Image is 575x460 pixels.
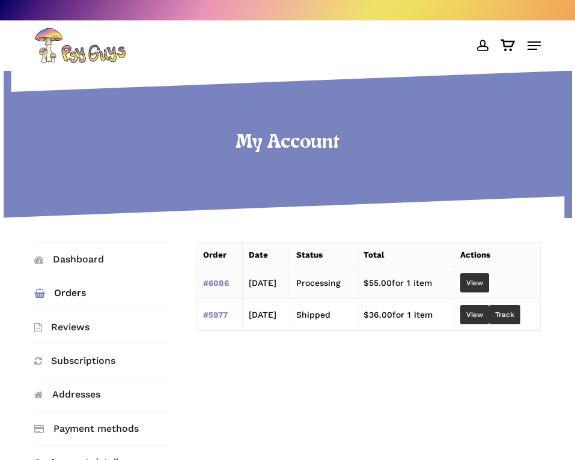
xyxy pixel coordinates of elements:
td: Processing [290,267,357,299]
a: Reviews [34,310,168,343]
span: 36.00 [364,310,392,319]
a: View order number 6086 [203,278,229,288]
span: Actions [460,250,490,259]
td: for 1 item [357,267,454,299]
span: 55.00 [364,278,392,288]
a: Orders [34,276,168,309]
a: Addresses [34,378,168,411]
a: Navigation Menu [528,40,541,52]
span: $ [364,278,369,288]
a: View order 6086 [460,273,489,292]
img: PsyGuys [34,28,126,64]
span: Date [249,250,268,259]
a: Cart [494,28,522,64]
a: Track order number 5977 [489,305,520,324]
span: $ [364,310,369,319]
span: Total [364,250,384,259]
a: Dashboard [34,243,168,276]
td: for 1 item [357,299,454,331]
time: [DATE] [249,310,276,319]
span: Order [203,250,227,259]
span: Status [296,250,323,259]
td: Shipped [290,299,357,331]
a: Subscriptions [34,344,168,377]
a: View order 5977 [460,305,489,324]
a: Payment methods [34,412,168,445]
a: View order number 5977 [203,310,228,319]
time: [DATE] [249,278,276,288]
